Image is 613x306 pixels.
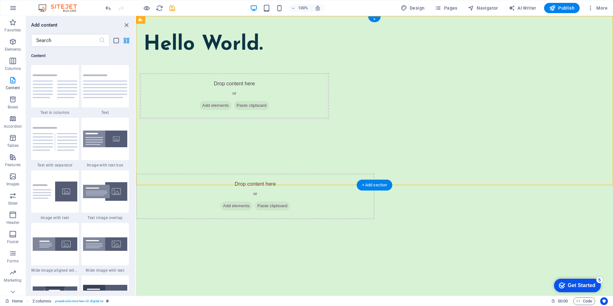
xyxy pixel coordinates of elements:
span: Text in columns [31,110,79,115]
button: close panel [122,21,130,29]
button: 100% [289,4,311,12]
p: Boxes [8,105,18,110]
span: Image with text box [81,163,129,168]
button: Publish [544,3,580,13]
p: Header [6,220,19,225]
img: text.svg [83,74,128,98]
span: More [587,5,608,11]
p: Slider [8,201,18,206]
div: Text [81,65,129,115]
button: Usercentrics [600,297,608,305]
button: Click here to leave preview mode and continue editing [143,4,150,12]
img: image-with-text-box.svg [83,131,128,148]
img: text-in-columns.svg [33,74,77,98]
h6: Session time [551,297,568,305]
h6: Content [31,52,129,60]
div: Wide image with text [81,223,129,273]
img: text-image-overlap.svg [83,182,128,201]
img: text-with-separator.svg [33,127,77,151]
div: 5 [47,1,54,8]
div: Text in columns [31,65,79,115]
div: Image with text [31,170,79,220]
span: : [562,299,563,303]
p: Accordion [4,124,22,129]
button: grid-view [122,37,130,44]
img: wide-image-with-text.svg [83,237,128,251]
p: Footer [7,239,19,244]
button: save [168,4,176,12]
span: Paste clipboard [98,85,133,94]
span: Wide image aligned with text [31,268,79,273]
i: Undo: Delete elements (Ctrl+Z) [105,4,112,12]
button: Design [398,3,427,13]
input: Search [31,34,99,47]
nav: breadcrumb [32,297,109,305]
div: Wide image aligned with text [31,223,79,273]
h6: 100% [298,4,308,12]
button: list-view [112,37,120,44]
h6: Add content [31,21,58,29]
button: Code [573,297,595,305]
button: undo [104,4,112,12]
span: Pages [435,5,457,11]
span: Click to select. Double-click to edit [32,297,52,305]
span: Paste clipboard [119,185,154,194]
span: Design [401,5,425,11]
i: This element is a customizable preset [106,299,109,303]
span: Text with separator [31,163,79,168]
img: text-with-image-v4.svg [33,182,77,201]
p: Elements [5,47,21,52]
p: Marketing [4,278,21,283]
div: + Add section [357,180,392,191]
span: Add elements [64,85,96,94]
span: 00 00 [558,297,568,305]
p: Images [6,182,20,187]
p: Features [5,162,21,167]
i: Save (Ctrl+S) [169,4,176,12]
p: Tables [7,143,19,148]
a: Click to cancel selection. Double-click to open Pages [5,297,23,305]
span: Add elements [85,185,116,194]
div: Design (Ctrl+Alt+Y) [398,3,427,13]
button: Navigator [465,3,501,13]
p: Columns [5,66,21,71]
i: On resize automatically adjust zoom level to fit chosen device. [315,5,321,11]
p: Favorites [4,28,21,33]
button: More [585,3,610,13]
div: Get Started [19,7,46,13]
div: + [368,16,381,22]
button: Pages [432,3,460,13]
div: Drop content here [4,57,193,103]
img: wide-image-with-text-aligned.svg [33,237,77,251]
span: Wide image with text [81,268,129,273]
span: . preset-columns-two-v2-digital-cv [54,297,104,305]
div: Image with text box [81,118,129,168]
span: Text [81,110,129,115]
div: Get Started 5 items remaining, 0% complete [5,3,52,17]
span: Text image overlap [81,215,129,220]
p: Content [6,85,20,90]
span: Code [576,297,592,305]
button: AI Writer [506,3,539,13]
div: Text image overlap [81,170,129,220]
p: Forms [7,259,19,264]
span: AI Writer [508,5,536,11]
span: Image with text [31,215,79,220]
button: reload [155,4,163,12]
div: Text with separator [31,118,79,168]
span: Publish [549,5,575,11]
span: Navigator [468,5,498,11]
i: Reload page [156,4,163,12]
img: Editor Logo [37,4,85,12]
